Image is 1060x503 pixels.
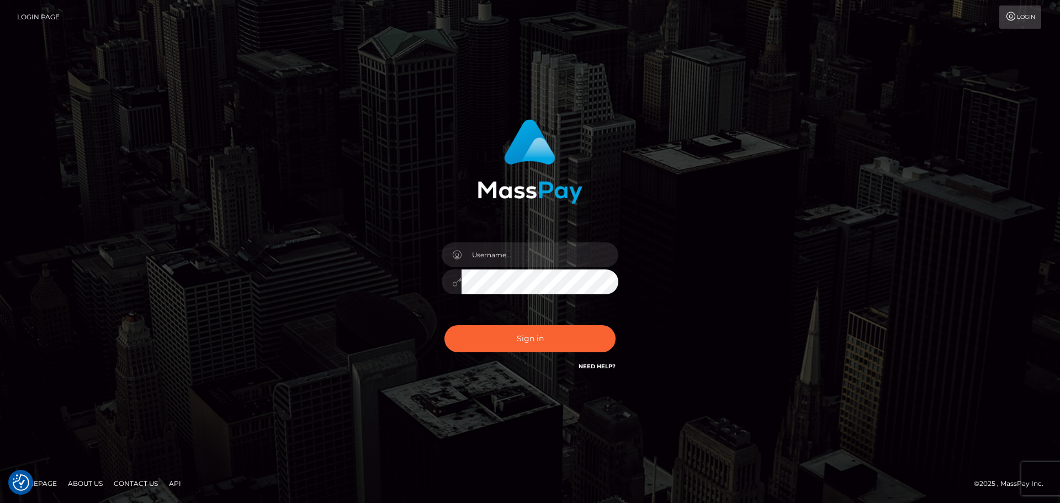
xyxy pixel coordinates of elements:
[165,475,185,492] a: API
[17,6,60,29] a: Login Page
[478,119,582,204] img: MassPay Login
[974,478,1052,490] div: © 2025 , MassPay Inc.
[579,363,616,370] a: Need Help?
[63,475,107,492] a: About Us
[999,6,1041,29] a: Login
[13,474,29,491] button: Consent Preferences
[462,242,618,267] input: Username...
[13,474,29,491] img: Revisit consent button
[12,475,61,492] a: Homepage
[444,325,616,352] button: Sign in
[109,475,162,492] a: Contact Us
